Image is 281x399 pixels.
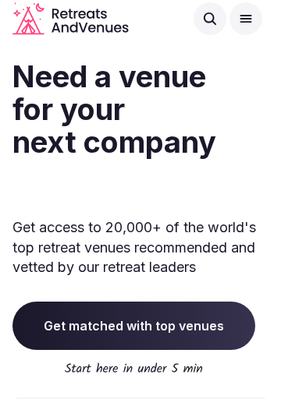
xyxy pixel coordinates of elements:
a: Get matched with top venues [12,302,255,350]
svg: Retreats and Venues company logo [12,2,129,35]
img: Start here in under 5 min [65,362,203,373]
span: Need a venue for your next company [12,58,216,160]
a: Visit the homepage [12,2,129,35]
p: Get access to 20,000+ of the world's top retreat venues recommended and vetted by our retreat lea... [12,217,269,277]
